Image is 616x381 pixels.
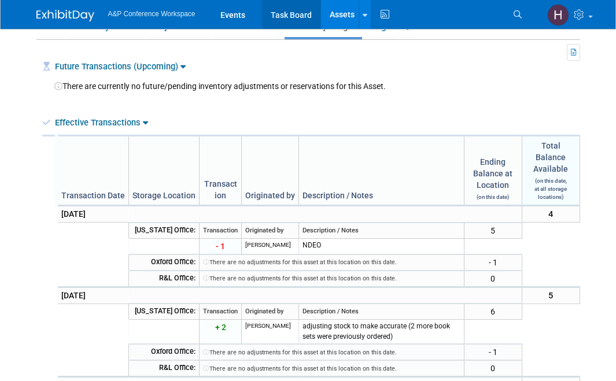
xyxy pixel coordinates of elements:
td: Originated by [242,223,299,239]
td: Transaction [200,223,242,239]
td: Total Balance Available [522,136,580,206]
span: R&L Office: [159,273,196,282]
td: Transaction [200,304,242,320]
span: - 1 [489,258,497,267]
td: There are no adjustments for this asset at this location on this date. [200,344,464,360]
td: [DATE] [57,287,129,304]
span: 0 [490,364,495,373]
span: 4 [548,209,553,219]
span: Oxford Office: [151,257,196,266]
td: Transaction [200,136,242,206]
a: Future Transactions (Upcoming) [55,61,186,72]
td: Originated by [242,304,299,320]
div: (on this date, at all storage locations) [526,175,576,201]
td: Storage Location [129,136,200,206]
div: There are currently no future/pending inventory adjustments or reservations for this Asset. [46,80,577,92]
span: 6 [490,307,495,316]
span: Oxford Office: [151,347,196,356]
span: R&L Office: [159,363,196,372]
td: Ending Balance at Location [464,136,522,206]
div: adjusting stock to make accurate (2 more book sets were previously ordered) [303,321,460,342]
a: Effective Transactions [55,117,148,128]
div: NDEO [303,241,460,250]
img: Hannah Siegel [547,4,569,26]
span: 5 [490,226,495,235]
span: + 2 [215,323,226,332]
span: 5 [548,290,553,301]
td: [PERSON_NAME] [242,320,299,344]
span: [US_STATE] Office: [135,225,196,234]
span: - 1 [216,242,225,251]
td: There are no adjustments for this asset at this location on this date. [200,254,464,271]
td: Originated by [242,136,299,206]
td: Description / Notes [299,136,464,206]
span: 0 [490,274,495,283]
span: [US_STATE] Office: [135,306,196,315]
span: - 1 [489,347,497,357]
td: [PERSON_NAME] [242,238,299,254]
td: Description / Notes [299,223,464,239]
td: Transaction Date [57,136,129,206]
span: A&P Conference Workspace [108,10,196,18]
td: There are no adjustments for this asset at this location on this date. [200,271,464,287]
img: ExhibitDay [36,10,94,21]
td: Description / Notes [299,304,464,320]
td: There are no adjustments for this asset at this location on this date. [200,360,464,377]
td: [DATE] [57,206,129,223]
div: (on this date) [468,191,518,201]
